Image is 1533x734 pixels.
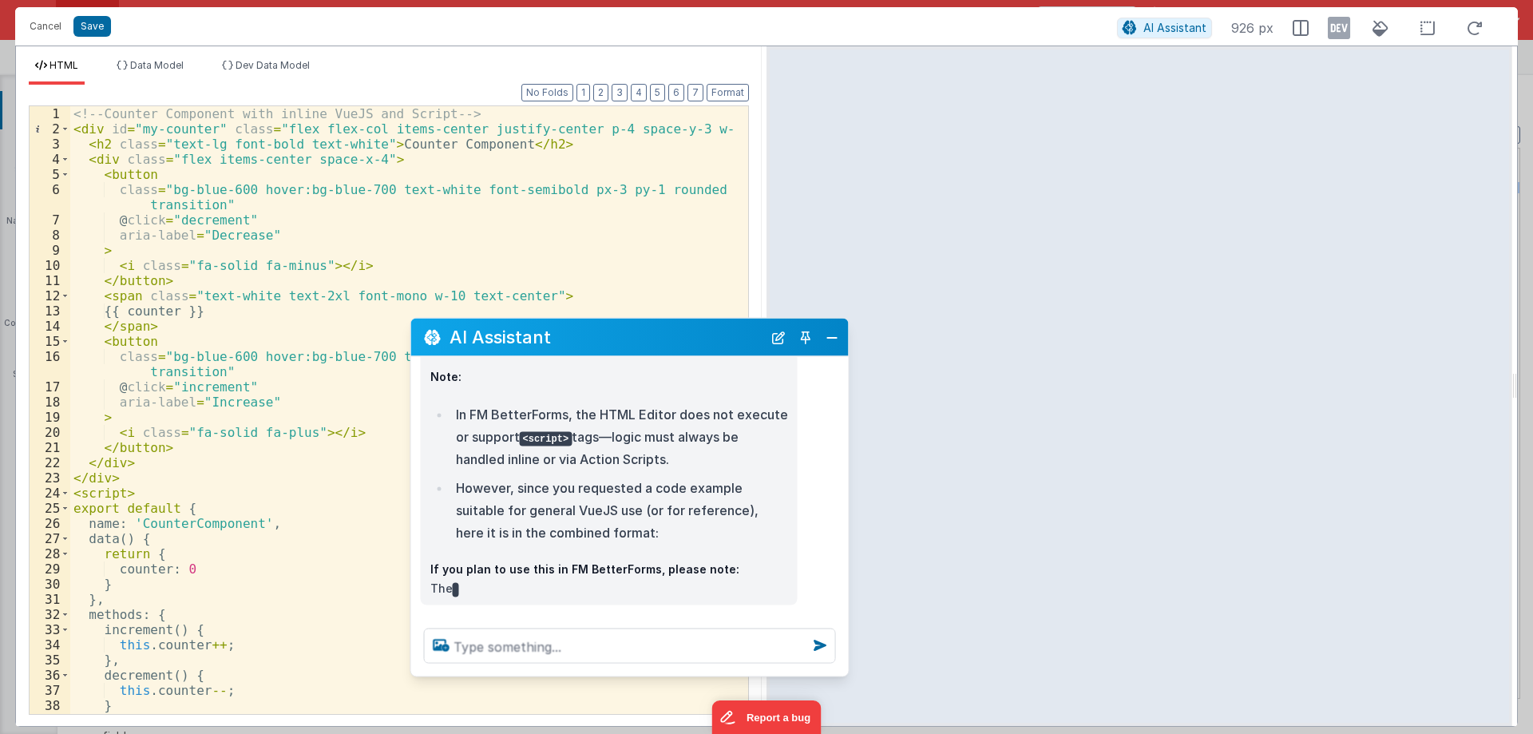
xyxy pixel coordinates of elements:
p: The [430,559,788,598]
div: 18 [30,395,70,410]
strong: Note: [430,370,461,383]
div: 4 [30,152,70,167]
div: 35 [30,653,70,668]
button: New Chat [767,326,790,348]
div: 7 [30,212,70,228]
div: 14 [30,319,70,334]
button: 7 [687,84,703,101]
iframe: Marker.io feedback button [712,700,822,734]
div: 31 [30,592,70,607]
div: 21 [30,440,70,455]
div: 25 [30,501,70,516]
div: 22 [30,455,70,470]
button: 2 [593,84,608,101]
div: 6 [30,182,70,212]
code: <script> [520,431,572,446]
button: 4 [631,84,647,101]
div: 13 [30,304,70,319]
div: 27 [30,531,70,546]
button: Toggle Pin [794,326,817,348]
div: 23 [30,470,70,486]
button: Close [822,326,842,348]
li: In FM BetterForms, the HTML Editor does not execute or support tags—logic must always be handled ... [451,403,788,470]
div: 33 [30,622,70,637]
button: 3 [612,84,628,101]
div: 17 [30,379,70,395]
div: 16 [30,349,70,379]
div: 29 [30,561,70,577]
button: 5 [650,84,665,101]
span: HTML [50,59,78,71]
span: Dev Data Model [236,59,310,71]
div: 28 [30,546,70,561]
button: No Folds [521,84,573,101]
div: 5 [30,167,70,182]
button: Cancel [22,15,69,38]
button: 6 [668,84,684,101]
div: 37 [30,683,70,698]
div: 26 [30,516,70,531]
div: 12 [30,288,70,304]
div: 1 [30,106,70,121]
li: However, since you requested a code example suitable for general VueJS use (or for reference), he... [451,476,788,543]
span: 926 px [1231,18,1274,38]
div: 36 [30,668,70,683]
div: 32 [30,607,70,622]
div: 38 [30,698,70,713]
div: 3 [30,137,70,152]
div: 39 [30,713,70,728]
div: 10 [30,258,70,273]
div: 9 [30,243,70,258]
div: 15 [30,334,70,349]
div: 8 [30,228,70,243]
div: 19 [30,410,70,425]
strong: If you plan to use this in FM BetterForms, please note: [430,561,739,575]
span: AI Assistant [1143,21,1206,34]
button: 1 [576,84,590,101]
span: Data Model [130,59,184,71]
button: Format [707,84,749,101]
div: 20 [30,425,70,440]
button: Save [73,16,111,37]
div: 30 [30,577,70,592]
div: 11 [30,273,70,288]
button: AI Assistant [1117,18,1212,38]
div: 2 [30,121,70,137]
h2: AI Assistant [450,327,763,347]
div: 34 [30,637,70,653]
div: 24 [30,486,70,501]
